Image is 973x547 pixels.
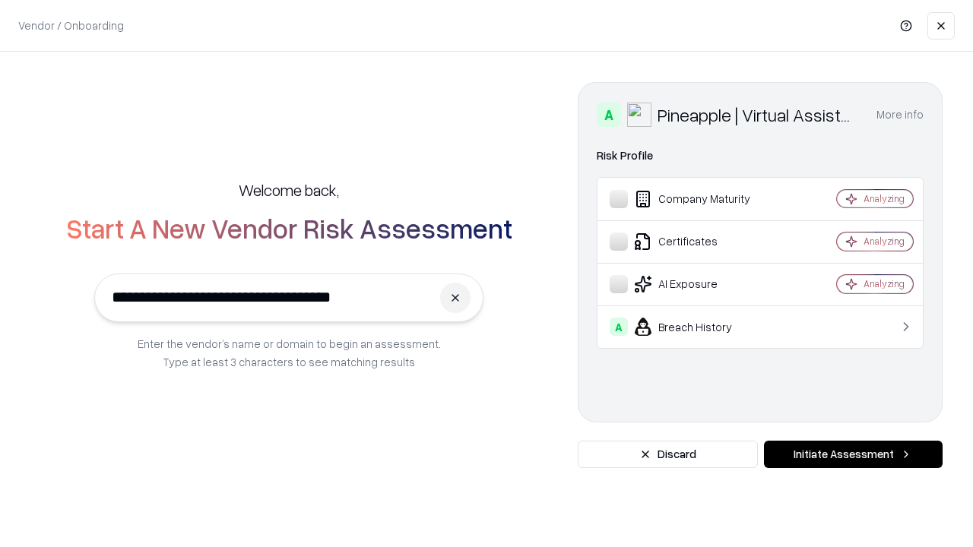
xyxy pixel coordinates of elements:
button: Discard [578,441,758,468]
div: Risk Profile [597,147,924,165]
div: A [610,318,628,336]
button: More info [876,101,924,128]
div: Company Maturity [610,190,791,208]
img: Pineapple | Virtual Assistant Agency [627,103,651,127]
div: Analyzing [864,277,905,290]
div: Pineapple | Virtual Assistant Agency [658,103,858,127]
div: Breach History [610,318,791,336]
div: AI Exposure [610,275,791,293]
div: Analyzing [864,192,905,205]
div: Analyzing [864,235,905,248]
div: Certificates [610,232,791,251]
h5: Welcome back, [239,179,339,201]
button: Initiate Assessment [764,441,943,468]
div: A [597,103,621,127]
p: Enter the vendor’s name or domain to begin an assessment. Type at least 3 characters to see match... [138,334,441,371]
p: Vendor / Onboarding [18,17,124,33]
h2: Start A New Vendor Risk Assessment [66,213,512,243]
